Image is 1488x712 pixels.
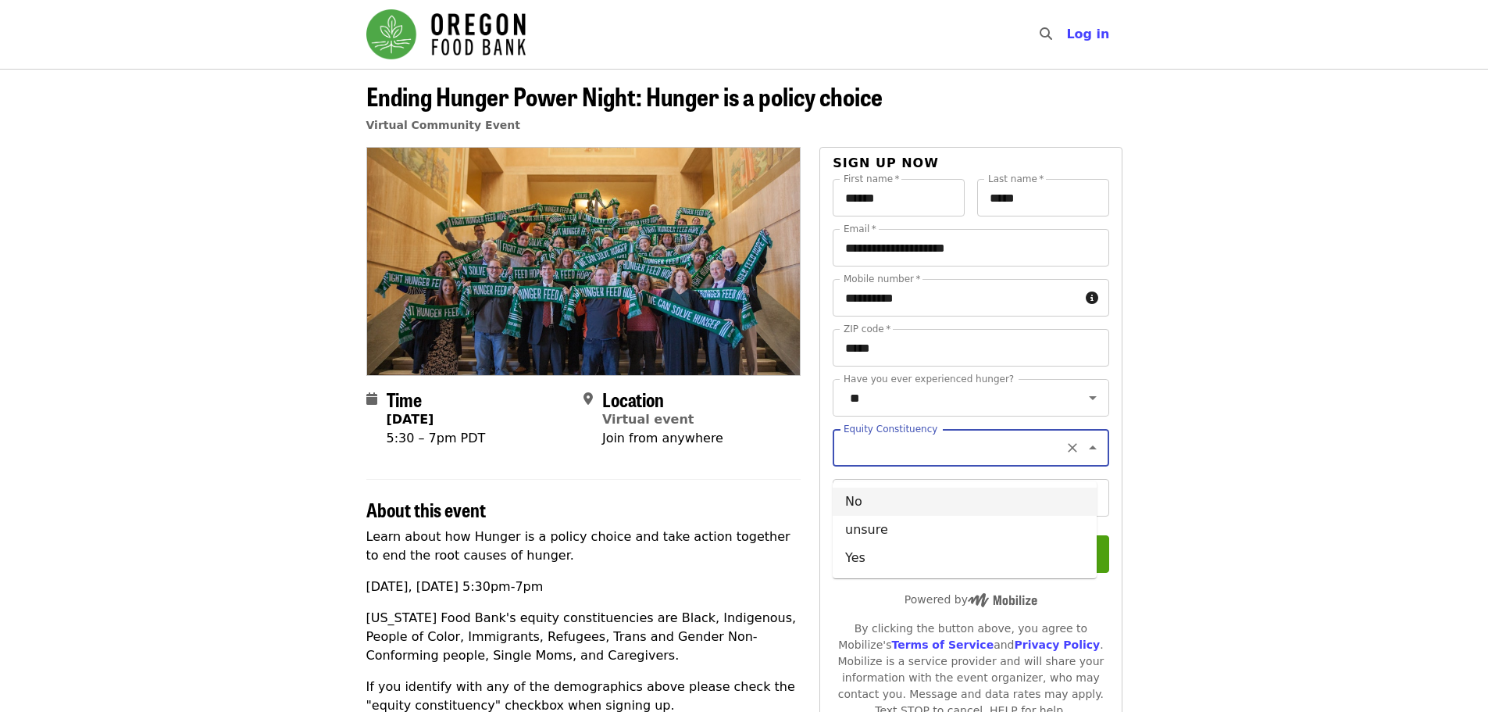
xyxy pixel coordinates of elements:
[583,392,593,406] i: map-marker-alt icon
[366,392,377,406] i: calendar icon
[1086,291,1098,306] i: circle-info icon
[844,274,920,284] label: Mobile number
[891,639,994,651] a: Terms of Service
[1062,16,1074,53] input: Search
[367,148,801,374] img: Ending Hunger Power Night: Hunger is a policy choice organized by Oregon Food Bank
[1082,437,1104,459] button: Close
[366,578,801,596] p: [DATE], [DATE] 5:30pm-7pm
[833,279,1079,317] input: Mobile number
[366,77,883,114] span: Ending Hunger Power Night: Hunger is a policy choice
[833,156,939,170] span: Sign up now
[977,179,1109,216] input: Last name
[387,385,422,413] span: Time
[844,324,890,334] label: ZIP code
[844,224,876,234] label: Email
[833,329,1108,367] input: ZIP code
[1062,437,1083,459] button: Clear
[833,516,1097,544] li: unsure
[1040,27,1052,41] i: search icon
[844,424,937,434] label: Equity Constituency
[366,9,526,59] img: Oregon Food Bank - Home
[844,174,900,184] label: First name
[1066,27,1109,41] span: Log in
[1054,19,1122,50] button: Log in
[988,174,1044,184] label: Last name
[1082,387,1104,409] button: Open
[366,609,801,665] p: [US_STATE] Food Bank's equity constituencies are Black, Indigenous, People of Color, Immigrants, ...
[833,488,1097,516] li: No
[602,431,723,445] span: Join from anywhere
[387,429,486,448] div: 5:30 – 7pm PDT
[602,412,694,427] a: Virtual event
[844,374,1014,384] label: Have you ever experienced hunger?
[366,496,486,523] span: About this event
[366,119,520,131] a: Virtual Community Event
[968,593,1037,607] img: Powered by Mobilize
[387,412,434,427] strong: [DATE]
[602,385,664,413] span: Location
[1014,639,1100,651] a: Privacy Policy
[833,229,1108,267] input: Email
[366,528,801,565] p: Learn about how Hunger is a policy choice and take action together to end the root causes of hunger.
[833,179,965,216] input: First name
[833,544,1097,572] li: Yes
[905,593,1037,606] span: Powered by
